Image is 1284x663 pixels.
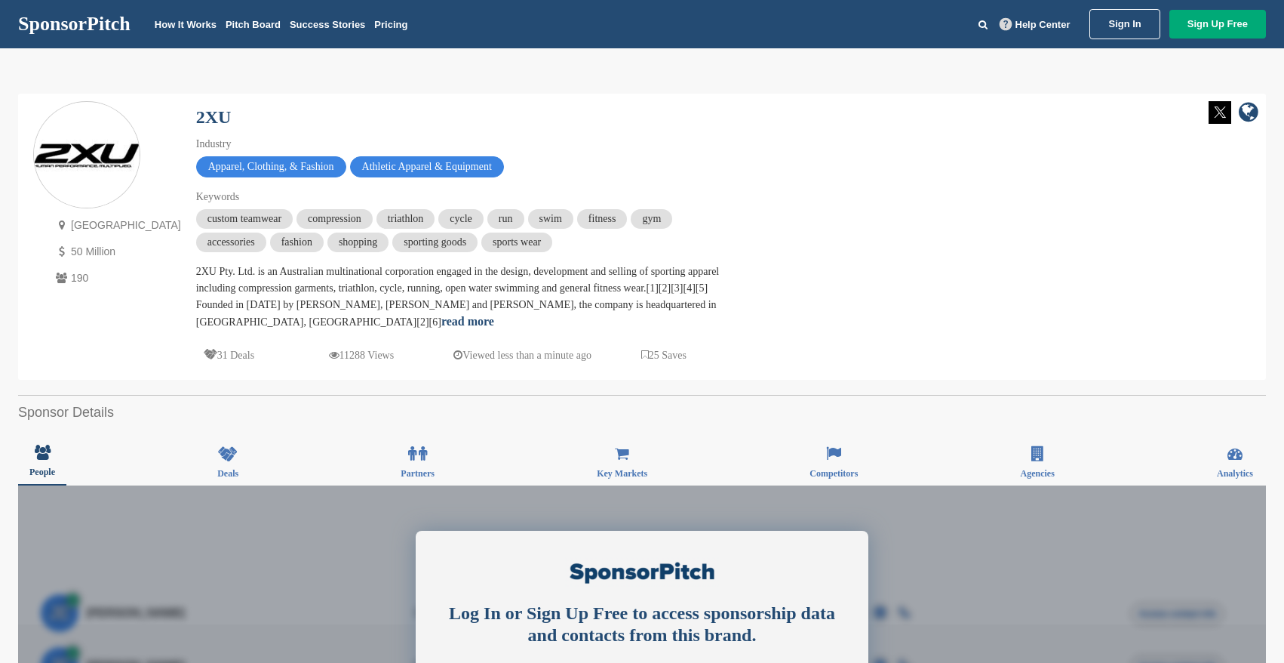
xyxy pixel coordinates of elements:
[217,469,238,478] span: Deals
[329,346,395,365] p: 11288 Views
[196,189,724,205] div: Keywords
[487,209,524,229] span: run
[155,19,217,30] a: How It Works
[1209,101,1231,124] img: Twitter white
[327,233,389,252] span: shopping
[52,242,181,261] p: 50 Million
[1239,101,1258,126] a: company link
[597,469,647,478] span: Key Markets
[290,19,365,30] a: Success Stories
[453,346,591,365] p: Viewed less than a minute ago
[577,209,628,229] span: fitness
[376,209,435,229] span: triathlon
[350,156,504,177] span: Athletic Apparel & Equipment
[29,467,55,476] span: People
[196,136,724,153] div: Industry
[997,16,1074,33] a: Help Center
[196,209,293,229] span: custom teamwear
[809,469,858,478] span: Competitors
[631,209,672,229] span: gym
[392,233,478,252] span: sporting goods
[52,216,181,235] p: [GEOGRAPHIC_DATA]
[270,233,324,252] span: fashion
[442,603,842,646] div: Log In or Sign Up Free to access sponsorship data and contacts from this brand.
[18,402,1266,423] h2: Sponsor Details
[1020,469,1054,478] span: Agencies
[1217,469,1253,478] span: Analytics
[204,346,254,365] p: 31 Deals
[18,14,131,34] a: SponsorPitch
[528,209,573,229] span: swim
[296,209,373,229] span: compression
[196,264,724,331] div: 2XU Pty. Ltd. is an Australian multinational corporation engaged in the design, development and s...
[196,233,266,252] span: accessories
[196,156,346,177] span: Apparel, Clothing, & Fashion
[1089,9,1160,39] a: Sign In
[34,103,140,208] img: Sponsorpitch & 2XU
[196,107,232,127] a: 2XU
[1169,10,1266,39] a: Sign Up Free
[52,269,181,288] p: 190
[374,19,407,30] a: Pricing
[481,233,552,252] span: sports wear
[441,315,494,328] a: read more
[226,19,281,30] a: Pitch Board
[438,209,484,229] span: cycle
[401,469,435,478] span: Partners
[641,346,687,365] p: 25 Saves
